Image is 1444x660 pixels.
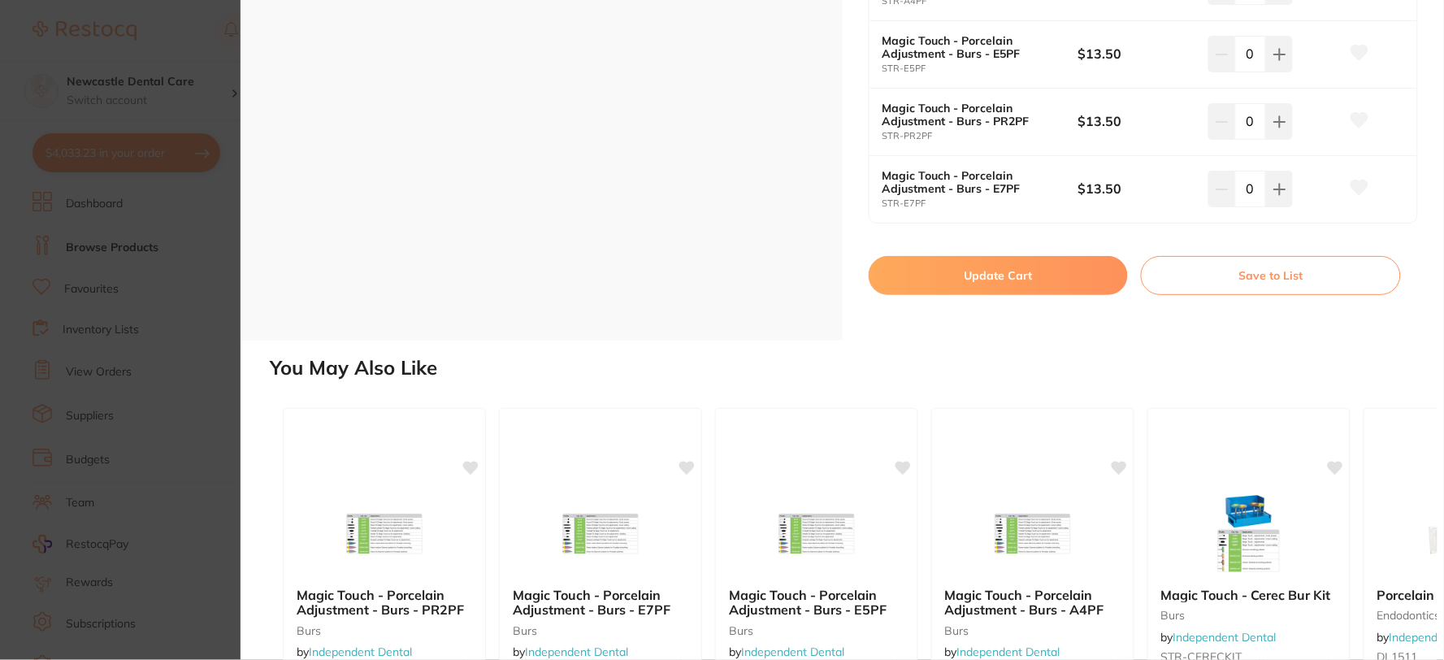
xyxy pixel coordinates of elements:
[513,624,688,637] small: burs
[1161,609,1337,622] small: burs
[1078,112,1195,130] b: $13.50
[869,256,1129,295] button: Update Cart
[882,102,1059,128] b: Magic Touch - Porcelain Adjustment - Burs - PR2PF
[741,645,844,659] a: Independent Dental
[1196,493,1302,575] img: Magic Touch - Cerec Bur Kit
[980,493,1086,575] img: Magic Touch - Porcelain Adjustment - Burs - A4PF
[1161,630,1277,645] span: by
[297,588,472,618] b: Magic Touch - Porcelain Adjustment - Burs - PR2PF
[525,645,628,659] a: Independent Dental
[548,493,653,575] img: Magic Touch - Porcelain Adjustment - Burs - E7PF
[513,588,688,618] b: Magic Touch - Porcelain Adjustment - Burs - E7PF
[513,645,628,659] span: by
[1141,256,1401,295] button: Save to List
[882,198,1078,209] small: STR-E7PF
[957,645,1060,659] a: Independent Dental
[332,493,437,575] img: Magic Touch - Porcelain Adjustment - Burs - PR2PF
[1078,180,1195,198] b: $13.50
[297,645,412,659] span: by
[945,645,1060,659] span: by
[882,34,1059,60] b: Magic Touch - Porcelain Adjustment - Burs - E5PF
[297,624,472,637] small: burs
[882,63,1078,74] small: STR-E5PF
[309,645,412,659] a: Independent Dental
[729,588,904,618] b: Magic Touch - Porcelain Adjustment - Burs - E5PF
[945,624,1121,637] small: burs
[945,588,1121,618] b: Magic Touch - Porcelain Adjustment - Burs - A4PF
[764,493,869,575] img: Magic Touch - Porcelain Adjustment - Burs - E5PF
[729,624,904,637] small: burs
[1161,588,1337,602] b: Magic Touch - Cerec Bur Kit
[729,645,844,659] span: by
[1078,45,1195,63] b: $13.50
[882,169,1059,195] b: Magic Touch - Porcelain Adjustment - Burs - E7PF
[882,131,1078,141] small: STR-PR2PF
[1173,630,1277,645] a: Independent Dental
[270,357,1437,380] h2: You May Also Like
